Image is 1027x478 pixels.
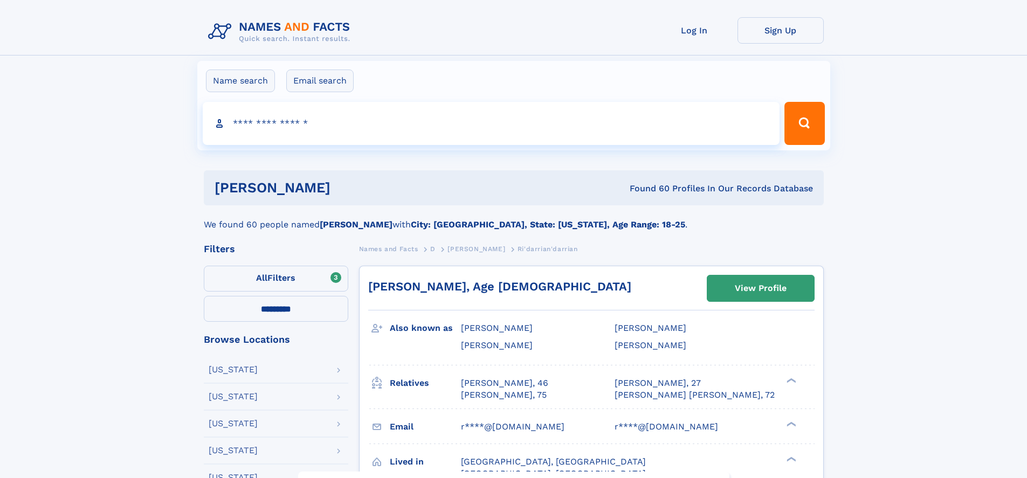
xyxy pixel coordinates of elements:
[209,419,258,428] div: [US_STATE]
[204,335,348,344] div: Browse Locations
[390,319,461,337] h3: Also known as
[447,242,505,255] a: [PERSON_NAME]
[784,420,797,427] div: ❯
[430,245,436,253] span: D
[461,389,547,401] a: [PERSON_NAME], 75
[737,17,824,44] a: Sign Up
[615,323,686,333] span: [PERSON_NAME]
[204,244,348,254] div: Filters
[784,102,824,145] button: Search Button
[615,377,701,389] a: [PERSON_NAME], 27
[359,242,418,255] a: Names and Facts
[651,17,737,44] a: Log In
[209,446,258,455] div: [US_STATE]
[209,365,258,374] div: [US_STATE]
[390,453,461,471] h3: Lived in
[430,242,436,255] a: D
[784,455,797,462] div: ❯
[615,389,775,401] a: [PERSON_NAME] [PERSON_NAME], 72
[206,70,275,92] label: Name search
[461,456,646,467] span: [GEOGRAPHIC_DATA], [GEOGRAPHIC_DATA]
[320,219,392,230] b: [PERSON_NAME]
[447,245,505,253] span: [PERSON_NAME]
[390,418,461,436] h3: Email
[215,181,480,195] h1: [PERSON_NAME]
[518,245,578,253] span: Ri'darrian'darrian
[411,219,685,230] b: City: [GEOGRAPHIC_DATA], State: [US_STATE], Age Range: 18-25
[204,205,824,231] div: We found 60 people named with .
[286,70,354,92] label: Email search
[735,276,787,301] div: View Profile
[615,340,686,350] span: [PERSON_NAME]
[390,374,461,392] h3: Relatives
[461,323,533,333] span: [PERSON_NAME]
[209,392,258,401] div: [US_STATE]
[461,340,533,350] span: [PERSON_NAME]
[707,275,814,301] a: View Profile
[461,377,548,389] a: [PERSON_NAME], 46
[256,273,267,283] span: All
[784,377,797,384] div: ❯
[204,17,359,46] img: Logo Names and Facts
[480,183,813,195] div: Found 60 Profiles In Our Records Database
[204,266,348,292] label: Filters
[203,102,780,145] input: search input
[368,280,631,293] a: [PERSON_NAME], Age [DEMOGRAPHIC_DATA]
